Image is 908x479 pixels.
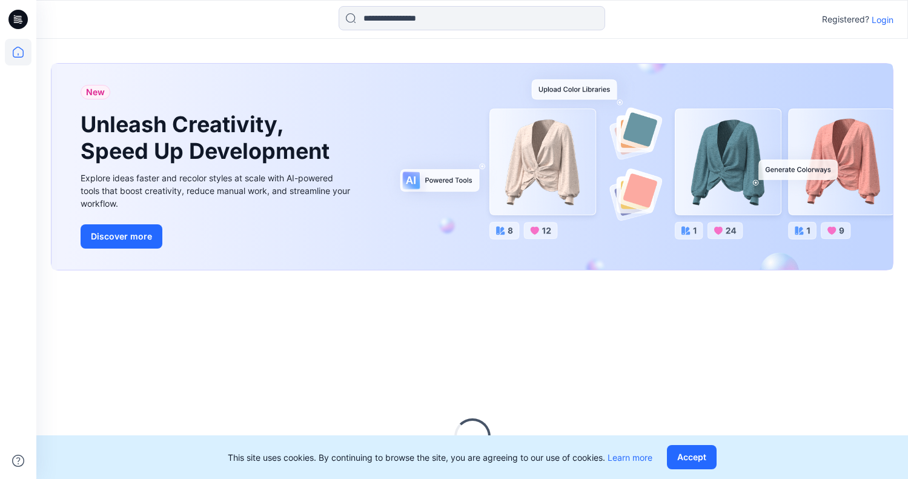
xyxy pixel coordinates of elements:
a: Learn more [608,452,652,463]
h1: Unleash Creativity, Speed Up Development [81,112,335,164]
div: Explore ideas faster and recolor styles at scale with AI-powered tools that boost creativity, red... [81,172,353,210]
button: Accept [667,445,717,469]
a: Discover more [81,224,353,249]
button: Discover more [81,224,162,249]
p: Login [872,13,893,26]
p: This site uses cookies. By continuing to browse the site, you are agreeing to our use of cookies. [228,451,652,464]
span: New [86,85,105,99]
p: Registered? [822,12,869,27]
